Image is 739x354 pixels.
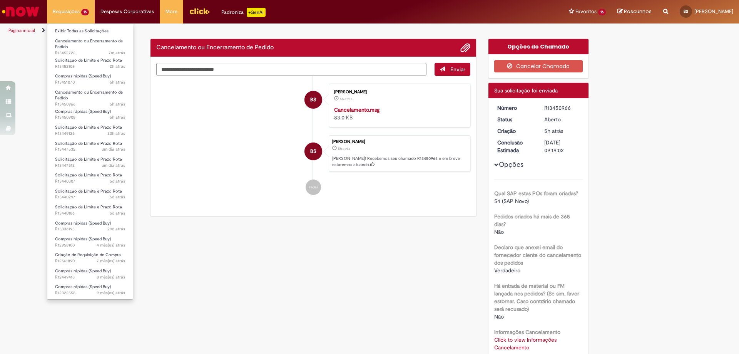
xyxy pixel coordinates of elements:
a: Aberto R13450908 : Compras rápidas (Speed Buy) [47,107,133,122]
span: Sua solicitação foi enviada [494,87,558,94]
button: Enviar [435,63,470,76]
b: Pedidos criados há mais de 365 dias? [494,213,570,228]
span: 16 [81,9,89,15]
span: Solicitação de Limite e Prazo Rota [55,188,122,194]
a: Aberto R12561890 : Criação de Requisição de Compra [47,251,133,265]
span: 5d atrás [110,178,125,184]
span: R12958100 [55,242,125,248]
span: R13440297 [55,194,125,200]
textarea: Digite sua mensagem aqui... [156,63,426,76]
span: Solicitação de Limite e Prazo Rota [55,172,122,178]
span: um dia atrás [102,146,125,152]
a: Aberto R12958100 : Compras rápidas (Speed Buy) [47,235,133,249]
b: Declaro que anexei email do fornecedor ciente do cancelamento dos pedidos [494,244,581,266]
time: 27/08/2025 12:02:22 [110,64,125,69]
div: Padroniza [221,8,266,17]
span: Rascunhos [624,8,652,15]
span: 5h atrás [110,79,125,85]
dt: Conclusão Estimada [492,139,539,154]
time: 22/08/2025 14:59:22 [110,178,125,184]
span: Compras rápidas (Speed Buy) [55,109,111,114]
dt: Criação [492,127,539,135]
img: ServiceNow [1,4,40,19]
time: 30/07/2025 09:40:00 [107,226,125,232]
time: 27/08/2025 09:09:40 [110,114,125,120]
a: Aberto R13450966 : Cancelamento ou Encerramento de Pedido [47,88,133,105]
span: 5d atrás [110,194,125,200]
span: More [166,8,177,15]
span: 2h atrás [110,64,125,69]
div: [DATE] 09:19:02 [544,139,580,154]
span: Requisições [53,8,80,15]
ul: Histórico de tíquete [156,76,470,203]
strong: Cancelamento.msg [334,106,380,113]
a: Aberto R13452108 : Solicitação de Limite e Prazo Rota [47,56,133,70]
span: Favoritos [575,8,597,15]
span: Compras rápidas (Speed Buy) [55,236,111,242]
span: 5d atrás [110,210,125,216]
a: Aberto R13440307 : Solicitação de Limite e Prazo Rota [47,171,133,185]
span: R13440186 [55,210,125,216]
span: R12449418 [55,274,125,280]
span: Compras rápidas (Speed Buy) [55,220,111,226]
div: 27/08/2025 09:18:58 [544,127,580,135]
a: Aberto R13451070 : Compras rápidas (Speed Buy) [47,72,133,86]
time: 22/01/2025 11:58:50 [97,258,125,264]
span: Solicitação de Limite e Prazo Rota [55,57,122,63]
span: R12322558 [55,290,125,296]
span: 5h atrás [544,128,563,134]
a: Aberto R13440297 : Solicitação de Limite e Prazo Rota [47,187,133,201]
b: Informações Cancelamento [494,329,560,336]
span: R13450908 [55,114,125,121]
span: BS [684,9,688,14]
time: 27/08/2025 09:18:58 [338,146,350,151]
span: Não [494,228,504,235]
time: 27/08/2025 09:33:09 [110,79,125,85]
li: Beatriz Napoleao Santana [156,135,470,172]
a: Aberto R13449126 : Solicitação de Limite e Prazo Rota [47,123,133,138]
span: um dia atrás [102,163,125,168]
span: Não [494,313,504,320]
span: R13450966 [55,101,125,107]
time: 26/08/2025 10:43:17 [102,146,125,152]
span: BS [310,142,316,161]
span: R13447532 [55,146,125,153]
span: Cancelamento ou Encerramento de Pedido [55,89,123,101]
b: Qual SAP estas POs foram criadas? [494,190,578,197]
span: Enviar [450,66,465,73]
span: R13336193 [55,226,125,232]
span: Compras rápidas (Speed Buy) [55,268,111,274]
a: Aberto R12322558 : Compras rápidas (Speed Buy) [47,283,133,297]
span: Verdadeiro [494,267,520,274]
time: 17/04/2025 10:35:45 [97,242,125,248]
dt: Número [492,104,539,112]
time: 27/08/2025 09:18:57 [340,97,352,101]
time: 26/08/2025 15:33:58 [107,131,125,136]
button: Cancelar Chamado [494,60,583,72]
span: Solicitação de Limite e Prazo Rota [55,204,122,210]
a: Aberto R13452722 : Cancelamento ou Encerramento de Pedido [47,37,133,54]
span: R13449126 [55,131,125,137]
span: Solicitação de Limite e Prazo Rota [55,141,122,146]
h2: Cancelamento ou Encerramento de Pedido Histórico de tíquete [156,44,274,51]
div: R13450966 [544,104,580,112]
time: 26/08/2025 10:41:14 [102,163,125,168]
b: Há entrada de material ou FM lançada nos pedidos? (Se sim, favor estornar. Caso contrário chamado... [494,282,579,312]
span: Compras rápidas (Speed Buy) [55,284,111,290]
span: R13451070 [55,79,125,86]
time: 27/08/2025 14:19:22 [109,50,125,56]
span: R13447512 [55,163,125,169]
a: Aberto R13447512 : Solicitação de Limite e Prazo Rota [47,155,133,169]
span: R13452108 [55,64,125,70]
p: [PERSON_NAME]! Recebemos seu chamado R13450966 e em breve estaremos atuando. [332,156,466,168]
time: 26/11/2024 13:20:04 [97,290,125,296]
a: Aberto R13440186 : Solicitação de Limite e Prazo Rota [47,203,133,217]
time: 22/08/2025 14:57:14 [110,194,125,200]
ul: Trilhas de página [6,23,487,38]
ul: Requisições [47,23,133,300]
span: 7m atrás [109,50,125,56]
span: R13452722 [55,50,125,56]
button: Adicionar anexos [460,43,470,53]
span: 7 mês(es) atrás [97,258,125,264]
span: [PERSON_NAME] [694,8,733,15]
